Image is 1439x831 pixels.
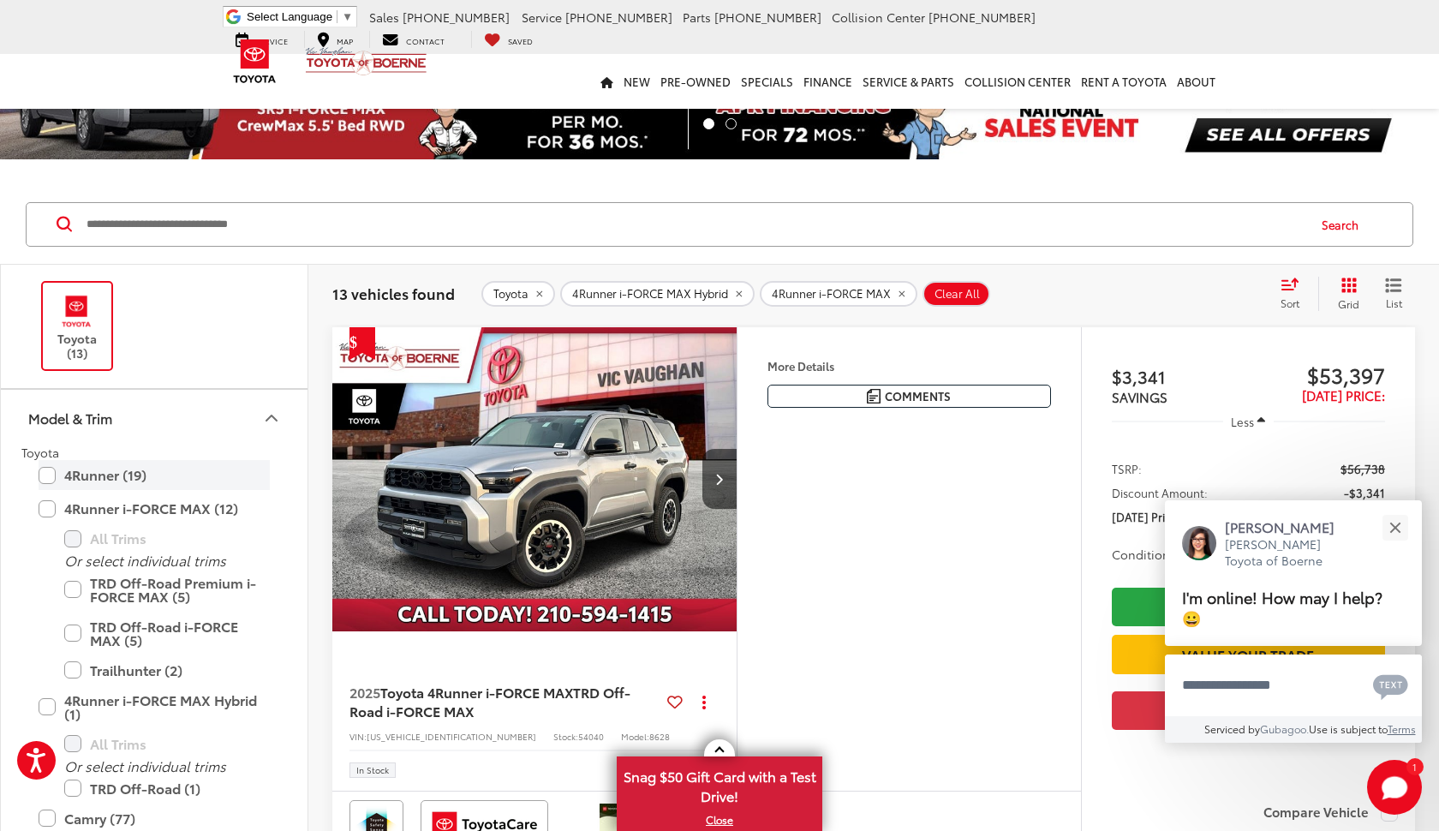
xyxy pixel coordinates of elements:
[1223,406,1275,437] button: Less
[1272,277,1318,311] button: Select sort value
[1204,721,1260,736] span: Serviced by
[702,695,706,708] span: dropdown dots
[1305,203,1383,246] button: Search
[1225,517,1352,536] p: [PERSON_NAME]
[223,33,287,89] img: Toyota
[64,655,270,685] label: Trailhunter (2)
[867,389,881,404] img: Comments
[349,683,660,721] a: 2025Toyota 4Runner i-FORCE MAXTRD Off-Road i-FORCE MAX
[1340,460,1385,477] span: $56,738
[959,54,1076,109] a: Collision Center
[655,54,736,109] a: Pre-Owned
[1076,54,1172,109] a: Rent a Toyota
[493,287,528,301] span: Toyota
[683,9,711,26] span: Parts
[1302,386,1385,404] span: [DATE] Price:
[64,550,226,570] i: Or select individual trims
[1318,277,1372,311] button: Grid View
[39,460,270,490] label: 4Runner (19)
[1368,666,1413,704] button: Chat with SMS
[857,54,959,109] a: Service & Parts: Opens in a new tab
[702,449,737,509] button: Next image
[1373,673,1408,700] svg: Text
[331,327,738,632] img: 2025 Toyota 4Runner TRD Off-Road PT4WD
[64,612,270,655] label: TRD Off-Road i-FORCE MAX (5)
[560,281,755,307] button: remove 4Runner%20i-FORCE%20MAX%20Hybrid
[1412,762,1417,770] span: 1
[305,46,427,76] img: Vic Vaughan Toyota of Boerne
[885,388,951,404] span: Comments
[64,523,270,553] label: All Trims
[1338,296,1359,311] span: Grid
[1367,760,1422,815] svg: Start Chat
[247,10,332,23] span: Select Language
[1,390,309,445] button: Model & TrimModel & Trim
[772,287,891,301] span: 4Runner i-FORCE MAX
[690,687,719,717] button: Actions
[1112,460,1142,477] span: TSRP:
[471,31,546,48] a: My Saved Vehicles
[64,568,270,612] label: TRD Off-Road Premium i-FORCE MAX (5)
[565,9,672,26] span: [PHONE_NUMBER]
[1385,296,1402,310] span: List
[618,758,821,810] span: Snag $50 Gift Card with a Test Drive!
[21,444,59,461] span: Toyota
[1182,585,1382,629] span: I'm online! How may I help? 😀
[760,281,917,307] button: remove 4Runner%20i-FORCE%20MAX
[261,408,282,428] div: Model & Trim
[39,493,270,523] label: 4Runner i-FORCE MAX (12)
[247,10,353,23] a: Select Language​
[304,31,366,48] a: Map
[553,730,578,743] span: Stock:
[572,287,728,301] span: 4Runner i-FORCE MAX Hybrid
[1112,546,1282,563] span: Conditional Toyota Offers
[1112,387,1167,406] span: SAVINGS
[595,54,618,109] a: Home
[369,9,399,26] span: Sales
[1112,635,1385,673] a: Value Your Trade
[1309,721,1388,736] span: Use is subject to
[1388,721,1416,736] a: Terms
[64,729,270,759] label: All Trims
[798,54,857,109] a: Finance
[1112,691,1385,730] button: Get Price Now
[367,730,536,743] span: [US_VEHICLE_IDENTIFICATION_NUMBER]
[1344,484,1385,501] span: -$3,341
[1248,362,1385,387] span: $53,397
[369,31,457,48] a: Contact
[1231,414,1254,429] span: Less
[736,54,798,109] a: Specials
[53,291,100,332] img: Vic Vaughan Toyota of Boerne in Boerne, TX)
[481,281,555,307] button: remove Toyota
[618,54,655,109] a: New
[621,730,649,743] span: Model:
[1372,277,1415,311] button: List View
[349,730,367,743] span: VIN:
[1225,536,1352,570] p: [PERSON_NAME] Toyota of Boerne
[923,281,990,307] button: Clear All
[1112,546,1285,563] button: Conditional Toyota Offers
[1376,509,1413,546] button: Close
[342,10,353,23] span: ▼
[1263,804,1398,822] label: Compare Vehicle
[767,385,1051,408] button: Comments
[331,327,738,631] div: 2025 Toyota 4Runner i-FORCE MAX TRD Off-Road i-FORCE MAX 0
[1367,760,1422,815] button: Toggle Chat Window
[1112,484,1208,501] span: Discount Amount:
[39,685,270,729] label: 4Runner i-FORCE MAX Hybrid (1)
[714,9,821,26] span: [PHONE_NUMBER]
[832,9,925,26] span: Collision Center
[380,682,573,702] span: Toyota 4Runner i-FORCE MAX
[28,410,112,426] div: Model & Trim
[1165,500,1422,743] div: Close[PERSON_NAME][PERSON_NAME] Toyota of BoerneI'm online! How may I help? 😀Type your messageCha...
[332,283,455,303] span: 13 vehicles found
[934,287,980,301] span: Clear All
[349,682,380,702] span: 2025
[1172,54,1221,109] a: About
[356,766,389,774] span: In Stock
[508,35,533,46] span: Saved
[1260,721,1309,736] a: Gubagoo.
[767,360,1051,372] h4: More Details
[349,682,630,720] span: TRD Off-Road i-FORCE MAX
[85,204,1305,245] form: Search by Make, Model, or Keyword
